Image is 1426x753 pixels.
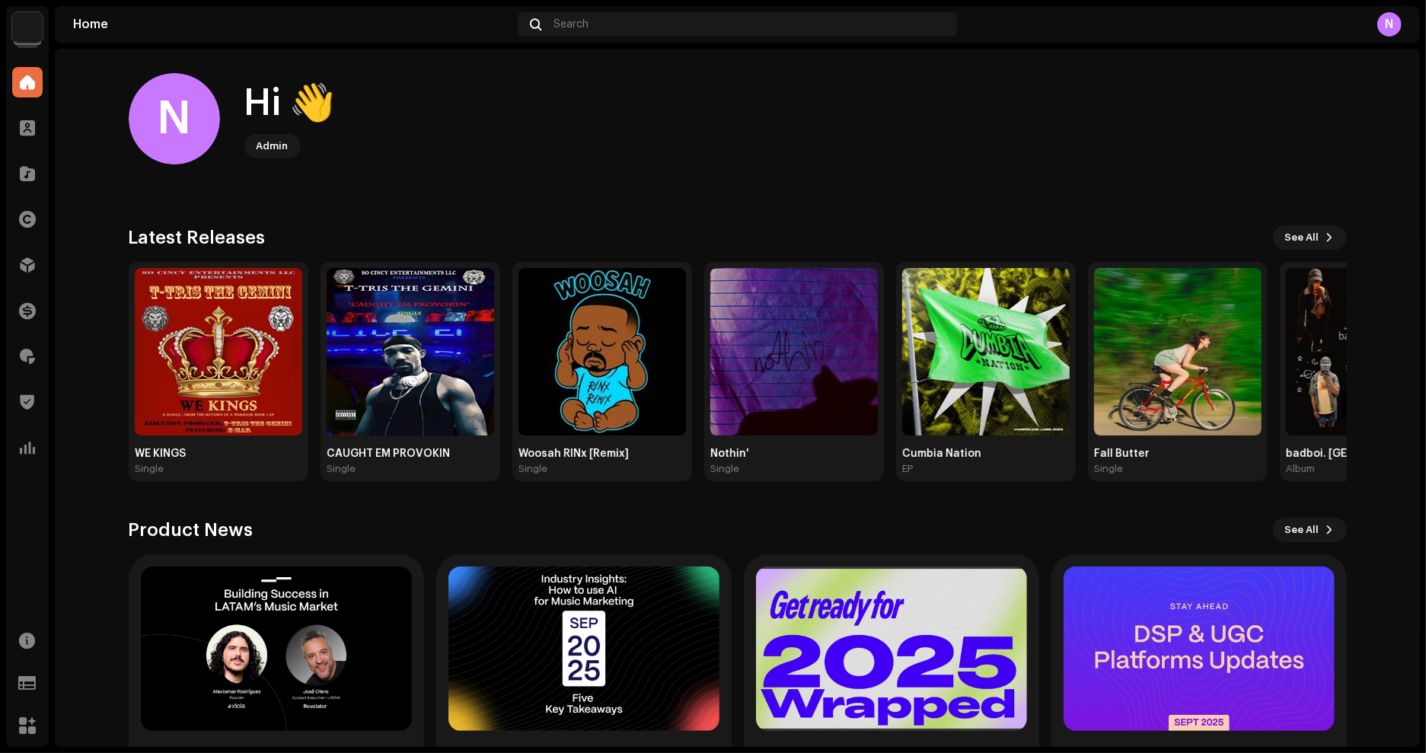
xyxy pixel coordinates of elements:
[12,12,43,43] img: 4d355f5d-9311-46a2-b30d-525bdb8252bf
[518,448,686,460] div: Woosah RINx [Remix]
[327,268,494,436] img: 5ff4389f-f64b-4606-a322-96080fd769e9
[135,268,302,436] img: d447adff-f719-4d70-a911-9e6d04620492
[73,18,512,30] div: Home
[244,79,336,128] div: Hi 👋
[1285,222,1319,253] span: See All
[1286,463,1315,475] div: Album
[135,448,302,460] div: WE KINGS
[1094,448,1262,460] div: Fall Butter
[129,225,266,250] h3: Latest Releases
[518,463,547,475] div: Single
[1094,268,1262,436] img: 87e4eb74-ec90-4915-85dc-981b11a693cb
[710,463,739,475] div: Single
[902,463,913,475] div: EP
[129,518,254,542] h3: Product News
[1285,515,1319,545] span: See All
[327,448,494,460] div: CAUGHT EM PROVOKIN
[710,448,878,460] div: Nothin'
[710,268,878,436] img: e2d5be75-02e2-4d13-a553-a87e820689ac
[518,268,686,436] img: 9699d556-e1c5-4617-9ef7-94e2bc12a315
[1377,12,1402,37] div: N
[135,463,164,475] div: Single
[902,448,1070,460] div: Cumbia Nation
[1273,225,1347,250] button: See All
[1094,463,1123,475] div: Single
[1273,518,1347,542] button: See All
[327,463,356,475] div: Single
[257,137,289,155] div: Admin
[553,18,589,30] span: Search
[129,73,220,164] div: N
[902,268,1070,436] img: a673c3df-96e6-4018-b7e1-5df60dd24b26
